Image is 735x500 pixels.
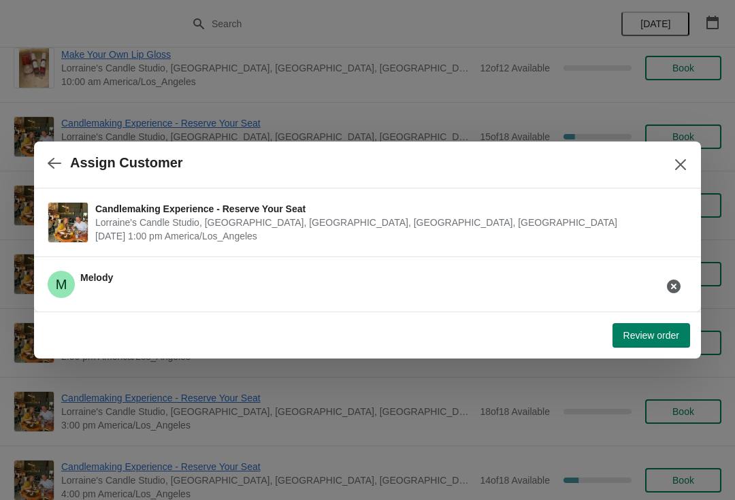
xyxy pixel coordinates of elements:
img: Candlemaking Experience - Reserve Your Seat | Lorraine's Candle Studio, Market Street, Pacific Be... [48,203,88,242]
span: [DATE] 1:00 pm America/Los_Angeles [95,229,681,243]
span: Review order [623,330,679,341]
span: Melody [48,271,75,298]
button: Review order [612,323,690,348]
h2: Assign Customer [70,155,183,171]
text: M [56,277,67,292]
span: Candlemaking Experience - Reserve Your Seat [95,202,681,216]
span: Lorraine's Candle Studio, [GEOGRAPHIC_DATA], [GEOGRAPHIC_DATA], [GEOGRAPHIC_DATA], [GEOGRAPHIC_DATA] [95,216,681,229]
span: Melody [80,272,113,283]
button: Close [668,152,693,177]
